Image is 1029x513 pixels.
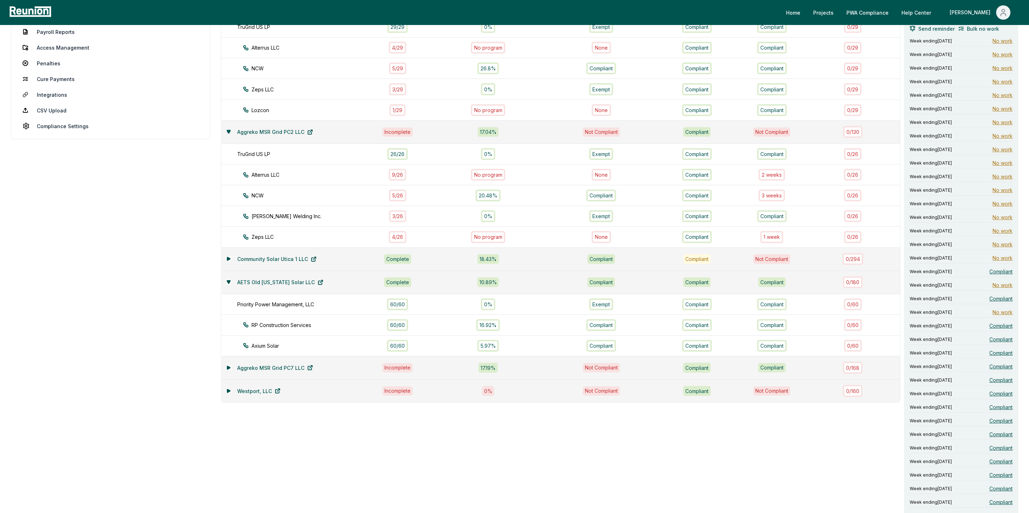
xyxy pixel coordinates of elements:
span: No work [993,186,1013,194]
a: Home [780,5,806,20]
div: 1 week [760,231,783,243]
a: Aggreko MSR Grid PC2 LLC [232,125,319,139]
div: 9 / 26 [389,169,406,181]
div: Compliant [757,62,787,74]
div: No program [471,42,506,54]
div: TruGrid US LP [237,150,373,158]
span: No work [993,105,1013,112]
div: Compliant [682,104,712,116]
div: 26.8% [477,62,499,74]
a: AETS Old [US_STATE] Solar LLC [232,275,329,290]
span: Compliant [989,444,1013,452]
div: Complete [384,254,411,263]
div: None [592,169,611,181]
div: Compliant [682,21,712,33]
div: Alterrus LLC [243,44,379,51]
div: 10.89 % [477,277,499,287]
span: Week ending [DATE] [910,486,952,492]
div: Compliant [586,190,616,201]
div: 0 / 26 [844,210,861,222]
a: Community Solar Utica 1 LLC [232,252,322,266]
div: RP Construction Services [243,321,379,329]
div: 0 / 26 [844,190,861,201]
div: Not Compliant [753,386,790,396]
span: No work [993,159,1013,167]
div: 0 / 130 [843,126,863,138]
span: Compliant [989,322,1013,330]
div: Compliant [682,190,712,201]
div: 4 / 29 [389,42,406,54]
div: Compliant [682,83,712,95]
div: 0 / 60 [844,340,862,352]
div: 0 / 60 [844,319,862,331]
span: Week ending [DATE] [910,242,952,247]
span: No work [993,91,1013,99]
span: No work [993,64,1013,72]
span: Compliant [989,268,1013,275]
span: Compliant [989,376,1013,384]
span: Week ending [DATE] [910,472,952,478]
span: Send reminder [918,25,955,32]
div: 0 / 180 [843,276,863,288]
span: Week ending [DATE] [910,377,952,383]
div: 18.43 % [477,254,499,264]
div: 3 week s [759,190,785,201]
div: Complete [384,277,411,287]
a: PWA Compliance [841,5,894,20]
span: Week ending [DATE] [910,459,952,464]
div: 17.04 % [478,127,499,137]
div: Not Compliant [583,386,620,396]
div: 0 / 160 [843,385,863,397]
span: Week ending [DATE] [910,499,952,505]
div: Compliant [757,298,787,310]
span: Week ending [DATE] [910,38,952,44]
span: Compliant [989,471,1013,479]
span: No work [993,37,1013,45]
div: 0 / 26 [844,231,861,243]
span: No work [993,78,1013,85]
div: 0 / 29 [844,21,861,33]
div: Not Compliant [753,254,790,263]
div: NCW [243,65,379,72]
div: [PERSON_NAME] Welding Inc. [243,212,379,220]
span: Week ending [DATE] [910,120,952,125]
div: Zeps LLC [243,233,379,241]
div: Compliant [683,363,711,372]
span: Compliant [989,363,1013,370]
div: Compliant [757,148,787,160]
div: Compliant [757,104,787,116]
div: Incomplete [382,386,413,396]
span: Week ending [DATE] [910,310,952,315]
div: 0% [481,148,496,160]
div: Compliant [683,254,711,264]
div: Compliant [682,340,712,352]
div: 4 / 26 [389,231,406,243]
div: 0 / 26 [844,169,861,181]
span: No work [993,281,1013,289]
div: 60 / 60 [387,298,408,310]
div: 16.92% [476,319,500,331]
div: No program [471,169,506,181]
div: Compliant [586,340,616,352]
span: No work [993,119,1013,126]
div: 3 / 26 [389,210,406,222]
div: 5 / 29 [389,62,406,74]
a: Compliance Settings [17,119,204,133]
span: Week ending [DATE] [910,106,952,112]
div: 0 / 168 [843,362,863,373]
div: 0% [481,21,496,33]
div: No program [471,231,506,243]
span: Compliant [989,295,1013,302]
span: No work [993,132,1013,140]
div: Compliant [758,363,786,372]
div: Zeps LLC [243,86,379,93]
div: 0 / 29 [844,83,861,95]
div: Not Compliant [583,127,620,137]
div: Compliant [757,21,787,33]
div: 2 week s [759,169,785,181]
a: Penalties [17,56,204,70]
span: Compliant [989,390,1013,397]
div: 0 / 29 [844,62,861,74]
span: Week ending [DATE] [910,255,952,261]
span: Bulk no work [967,25,999,32]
